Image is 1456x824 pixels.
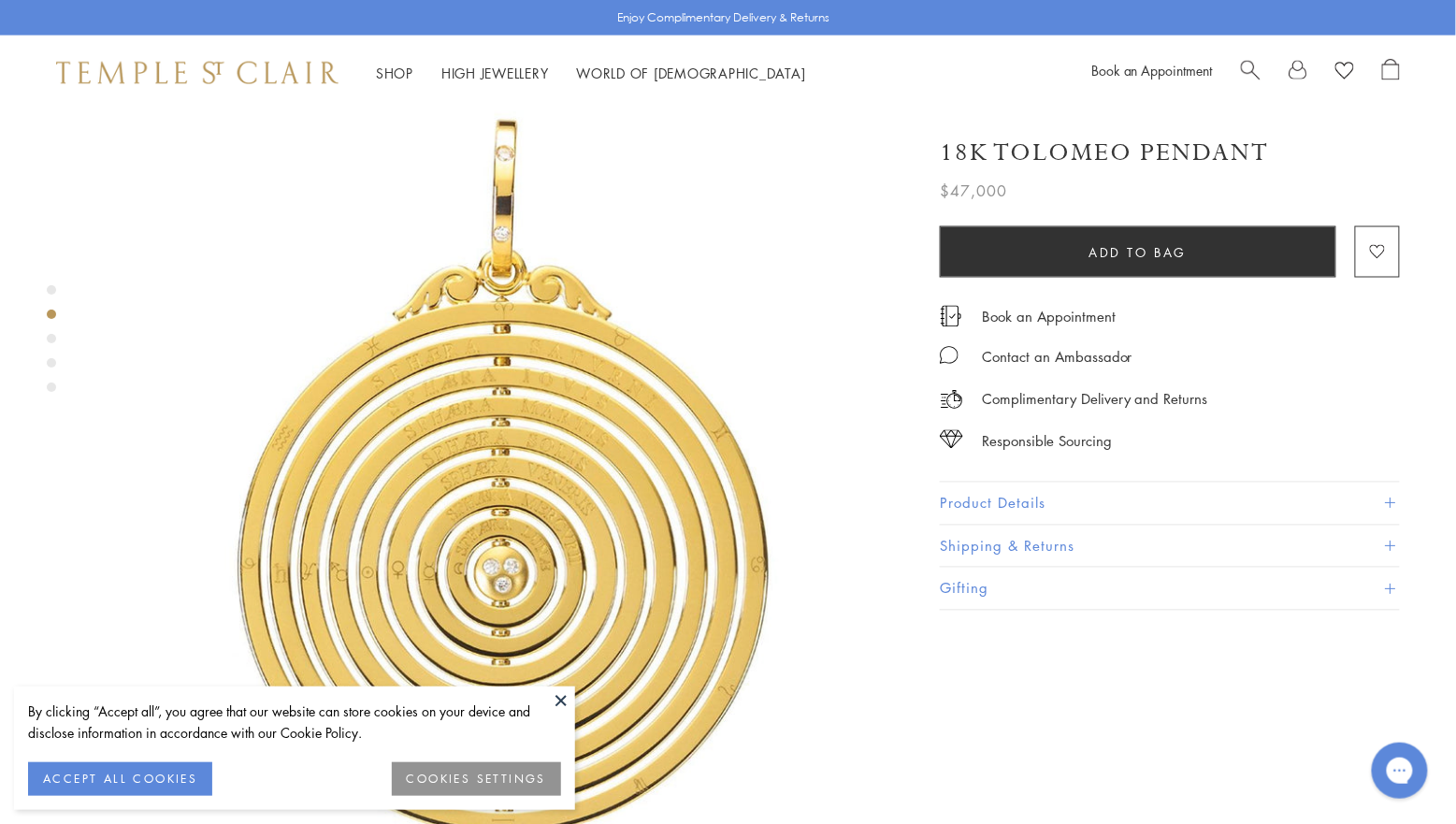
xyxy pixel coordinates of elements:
button: Gifting [940,568,1400,610]
img: icon_delivery.svg [940,388,963,412]
a: High JewelleryHigh Jewellery [441,64,549,82]
a: World of [DEMOGRAPHIC_DATA]World of [DEMOGRAPHIC_DATA] [577,64,806,82]
div: Contact an Ambassador [982,346,1132,369]
span: Add to bag [1089,242,1188,263]
nav: Main navigation [376,62,806,85]
button: Product Details [940,483,1400,525]
img: icon_sourcing.svg [940,430,963,449]
button: ACCEPT ALL COOKIES [28,762,212,796]
div: Product gallery navigation [47,281,56,407]
img: MessageIcon-01_2.svg [940,346,959,365]
button: Shipping & Returns [940,526,1400,568]
div: Responsible Sourcing [982,430,1112,454]
p: Enjoy Complimentary Delivery & Returns [617,8,829,27]
button: Add to bag [940,226,1336,278]
span: $47,000 [940,179,1007,203]
a: ShopShop [376,64,413,82]
button: COOKIES SETTINGS [392,762,561,796]
a: Book an Appointment [1091,61,1213,80]
a: View Wishlist [1335,59,1354,87]
a: Book an Appointment [982,307,1116,327]
img: icon_appointment.svg [940,306,962,327]
img: Temple St. Clair [56,62,339,84]
p: Complimentary Delivery and Returns [982,388,1208,412]
a: Open Shopping Bag [1382,59,1400,87]
a: Search [1241,59,1261,87]
div: By clicking “Accept all”, you agree that our website can store cookies on your device and disclos... [28,701,561,744]
h1: 18K Tolomeo Pendant [940,137,1270,169]
iframe: Gorgias live chat messenger [1362,736,1437,805]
